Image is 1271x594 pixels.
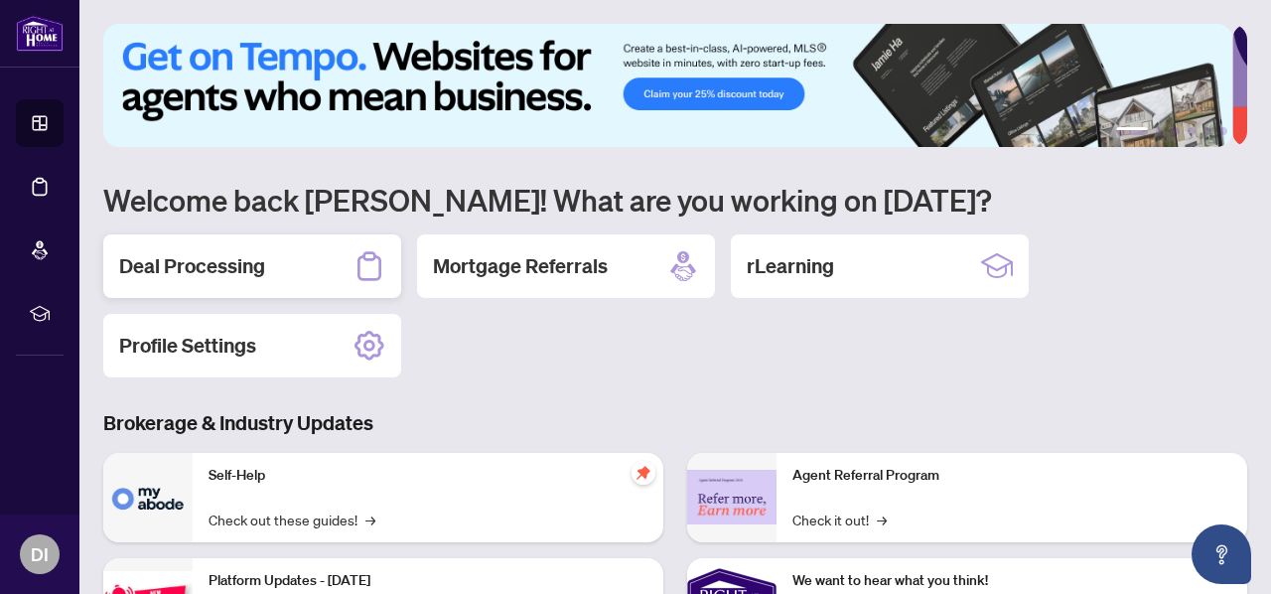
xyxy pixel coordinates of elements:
button: 2 [1156,127,1164,135]
button: 5 [1203,127,1211,135]
h2: Deal Processing [119,252,265,280]
span: → [365,509,375,530]
p: We want to hear what you think! [792,570,1231,592]
a: Check out these guides!→ [209,509,375,530]
img: Slide 0 [103,24,1232,147]
span: → [877,509,887,530]
h2: Mortgage Referrals [433,252,608,280]
button: 4 [1188,127,1196,135]
img: logo [16,15,64,52]
h1: Welcome back [PERSON_NAME]! What are you working on [DATE]? [103,181,1247,219]
h2: Profile Settings [119,332,256,360]
img: Self-Help [103,453,193,542]
h2: rLearning [747,252,834,280]
p: Self-Help [209,465,647,487]
h3: Brokerage & Industry Updates [103,409,1247,437]
button: 1 [1116,127,1148,135]
img: Agent Referral Program [687,470,777,524]
span: pushpin [632,461,655,485]
p: Agent Referral Program [792,465,1231,487]
a: Check it out!→ [792,509,887,530]
button: 6 [1219,127,1227,135]
button: Open asap [1192,524,1251,584]
button: 3 [1172,127,1180,135]
p: Platform Updates - [DATE] [209,570,647,592]
span: DI [31,540,49,568]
